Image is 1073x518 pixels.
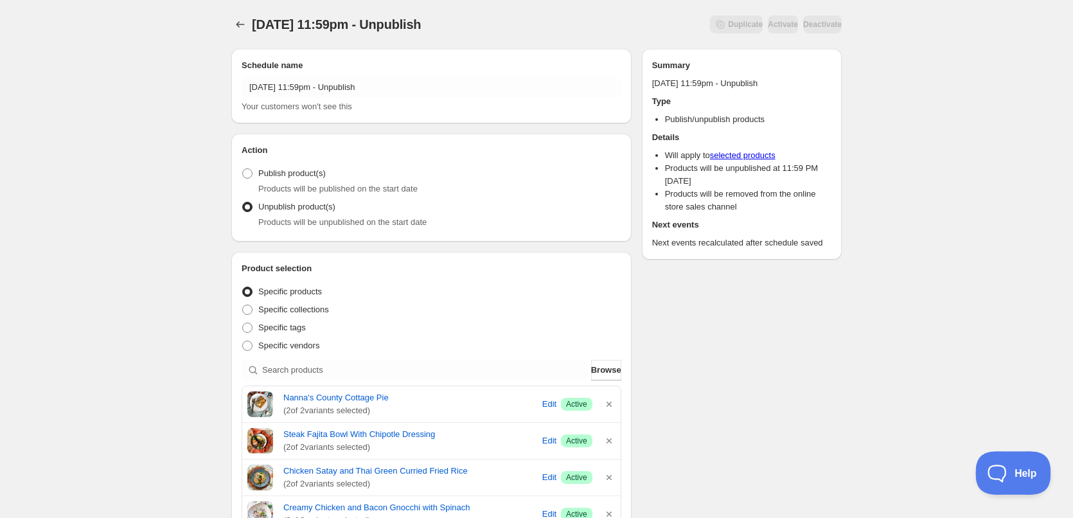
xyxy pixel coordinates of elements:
span: Specific collections [258,305,329,314]
button: Edit [540,467,558,488]
a: selected products [710,150,776,160]
span: Your customers won't see this [242,102,352,111]
span: Browse [591,364,621,377]
span: Products will be unpublished on the start date [258,217,427,227]
span: Edit [542,471,556,484]
span: Active [566,399,587,409]
h2: Details [652,131,831,144]
p: [DATE] 11:59pm - Unpublish [652,77,831,90]
h2: Product selection [242,262,621,275]
a: Nanna's County Cottage Pie [283,391,538,404]
li: Publish/unpublish products [665,113,831,126]
h2: Schedule name [242,59,621,72]
li: Products will be unpublished at 11:59 PM [DATE] [665,162,831,188]
li: Products will be removed from the online store sales channel [665,188,831,213]
span: ( 2 of 2 variants selected) [283,404,538,417]
button: Browse [591,360,621,380]
li: Will apply to [665,149,831,162]
span: Unpublish product(s) [258,202,335,211]
input: Search products [262,360,589,380]
span: Active [566,436,587,446]
span: Specific products [258,287,322,296]
a: Steak Fajita Bowl With Chipotle Dressing [283,428,538,441]
h2: Action [242,144,621,157]
span: [DATE] 11:59pm - Unpublish [252,17,421,31]
span: Edit [542,398,556,411]
iframe: Toggle Customer Support [975,451,1051,495]
a: Creamy Chicken and Bacon Gnocchi with Spinach [283,501,538,514]
span: Products will be published on the start date [258,184,418,193]
button: Schedules [231,15,249,33]
p: Next events recalculated after schedule saved [652,237,831,249]
button: Edit [540,431,558,451]
h2: Summary [652,59,831,72]
h2: Type [652,95,831,108]
span: Publish product(s) [258,168,326,178]
a: Chicken Satay and Thai Green Curried Fried Rice [283,465,538,478]
span: Edit [542,434,556,447]
button: Edit [540,394,558,415]
span: ( 2 of 2 variants selected) [283,478,538,490]
span: Active [566,472,587,483]
h2: Next events [652,219,831,231]
span: Specific tags [258,323,306,332]
span: ( 2 of 2 variants selected) [283,441,538,454]
span: Specific vendors [258,341,319,350]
